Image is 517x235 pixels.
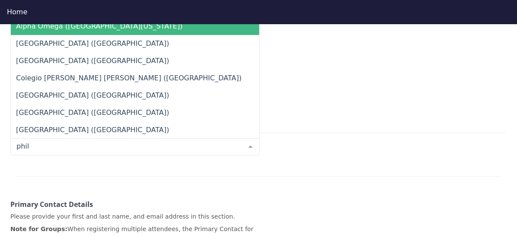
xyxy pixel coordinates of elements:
p: Please provide your first and last name, and email address in this section. [10,212,260,221]
span: [GEOGRAPHIC_DATA] ([GEOGRAPHIC_DATA]) [16,39,169,48]
strong: Primary Contact Details [10,200,93,209]
strong: Note for Groups: [10,225,67,232]
span: Alpha Omega ([GEOGRAPHIC_DATA][US_STATE]) [16,22,183,30]
div: Home [7,7,510,17]
input: Select your school. [14,142,242,151]
span: Colegio [PERSON_NAME] [PERSON_NAME] ([GEOGRAPHIC_DATA]) [16,74,241,82]
span: [GEOGRAPHIC_DATA] ([GEOGRAPHIC_DATA]) [16,108,169,117]
span: [GEOGRAPHIC_DATA] ([GEOGRAPHIC_DATA]) [16,91,169,99]
span: [GEOGRAPHIC_DATA] ([GEOGRAPHIC_DATA]) [16,57,169,65]
span: [GEOGRAPHIC_DATA] ([GEOGRAPHIC_DATA]) [16,126,169,134]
